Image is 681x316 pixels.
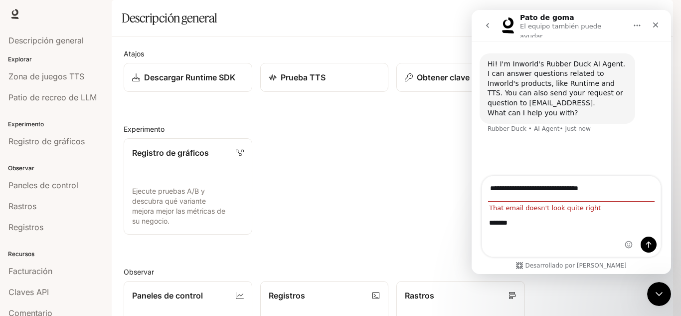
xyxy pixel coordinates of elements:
[647,282,671,306] iframe: Chat en vivo de Intercom
[122,10,217,25] font: Descripción general
[260,63,389,92] a: Prueba TTS
[405,291,434,301] font: Rastros
[124,268,154,276] font: Observar
[124,138,252,235] a: Registro de gráficosEjecute pruebas A/B y descubra qué variante mejora mejor las métricas de su n...
[396,63,525,92] button: Obtener clave API
[144,72,235,82] font: Descargar Runtime SDK
[132,187,225,225] font: Ejecute pruebas A/B y descubra qué variante mejora mejor las métricas de su negocio.
[124,49,144,58] font: Atajos
[417,72,485,82] font: Obtener clave API
[132,291,203,301] font: Paneles de control
[124,125,165,133] font: Experimento
[281,72,326,82] font: Prueba TTS
[269,291,305,301] font: Registros
[132,148,209,158] font: Registro de gráficos
[124,63,252,92] a: Descargar Runtime SDK
[472,10,671,274] iframe: Chat en vivo de Intercom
